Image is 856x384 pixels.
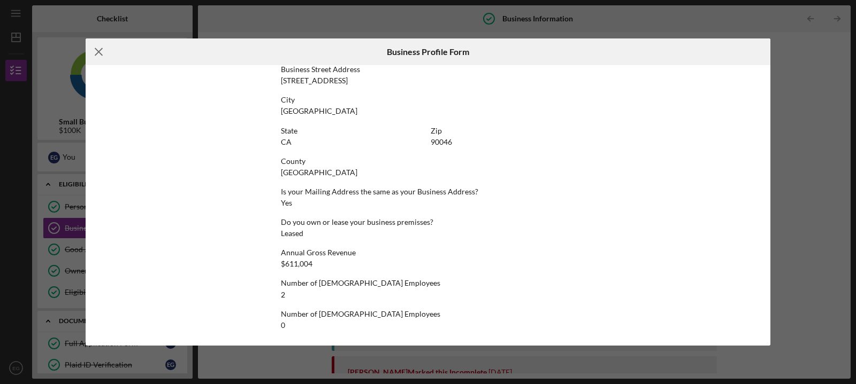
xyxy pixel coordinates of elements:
div: Is your Mailing Address the same as your Business Address? [281,187,575,196]
div: [STREET_ADDRESS] [281,76,348,85]
h6: Business Profile Form [387,47,469,57]
div: 90046 [431,138,452,146]
div: 2 [281,291,285,299]
div: CA [281,138,292,146]
div: Business Street Address [281,65,575,74]
div: State [281,127,425,135]
div: Number of [DEMOGRAPHIC_DATA] Employees [281,279,575,287]
div: Annual Gross Revenue [281,248,575,257]
div: Do you own or lease your business premisses? [281,218,575,226]
div: Leased [281,229,303,238]
div: [GEOGRAPHIC_DATA] [281,168,357,177]
div: Number of [DEMOGRAPHIC_DATA] Employees [281,310,575,318]
div: $611,004 [281,260,312,268]
div: Yes [281,199,292,207]
div: Zip [431,127,575,135]
div: County [281,157,575,166]
div: 0 [281,321,285,330]
div: City [281,96,575,104]
div: [GEOGRAPHIC_DATA] [281,107,357,115]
